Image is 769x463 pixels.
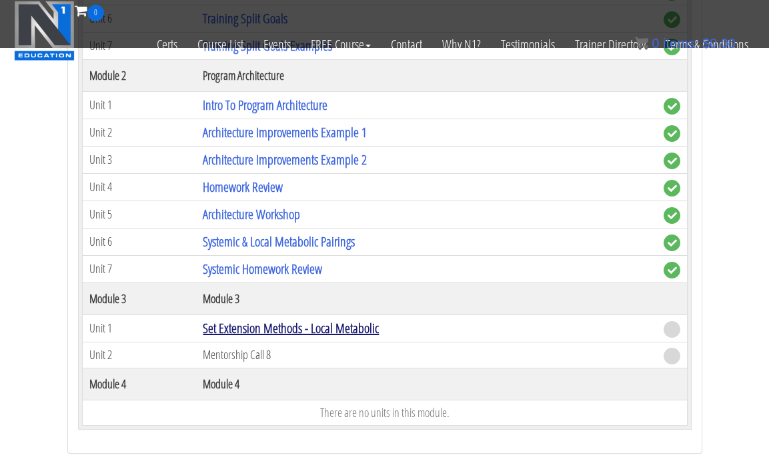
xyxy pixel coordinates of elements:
[14,1,75,61] img: n1-education
[187,21,253,68] a: Course List
[82,91,196,119] td: Unit 1
[663,36,698,51] span: items:
[82,342,196,368] td: Unit 2
[82,368,196,400] th: Module 4
[82,173,196,201] td: Unit 4
[565,21,656,68] a: Trainer Directory
[203,178,283,196] a: Homework Review
[432,21,491,68] a: Why N1?
[203,96,327,114] a: Intro To Program Architecture
[82,255,196,282] td: Unit 7
[75,1,104,19] a: 0
[196,59,656,91] th: Program Architecture
[82,119,196,146] td: Unit 2
[82,59,196,91] th: Module 2
[664,153,680,169] span: complete
[635,36,736,51] a: 0 items: $0.00
[147,21,187,68] a: Certs
[82,400,687,425] td: There are no units in this module.
[203,232,355,250] a: Systemic & Local Metabolic Pairings
[196,342,656,368] td: Mentorship Call 8
[253,21,301,68] a: Events
[203,151,367,169] a: Architecture Improvements Example 2
[656,21,758,68] a: Terms & Conditions
[381,21,432,68] a: Contact
[702,36,736,51] bdi: 0.00
[203,260,322,278] a: Systemic Homework Review
[82,201,196,228] td: Unit 5
[664,207,680,224] span: complete
[82,228,196,255] td: Unit 6
[652,36,659,51] span: 0
[702,36,710,51] span: $
[664,262,680,278] span: complete
[664,125,680,142] span: complete
[82,282,196,314] th: Module 3
[664,98,680,115] span: complete
[491,21,565,68] a: Testimonials
[196,368,656,400] th: Module 4
[635,37,648,50] img: icon11.png
[664,234,680,251] span: complete
[203,123,367,141] a: Architecture Improvements Example 1
[87,5,104,21] span: 0
[196,282,656,314] th: Module 3
[203,205,300,223] a: Architecture Workshop
[301,21,381,68] a: FREE Course
[82,146,196,173] td: Unit 3
[82,314,196,342] td: Unit 1
[664,180,680,197] span: complete
[203,319,379,337] a: Set Extension Methods - Local Metabolic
